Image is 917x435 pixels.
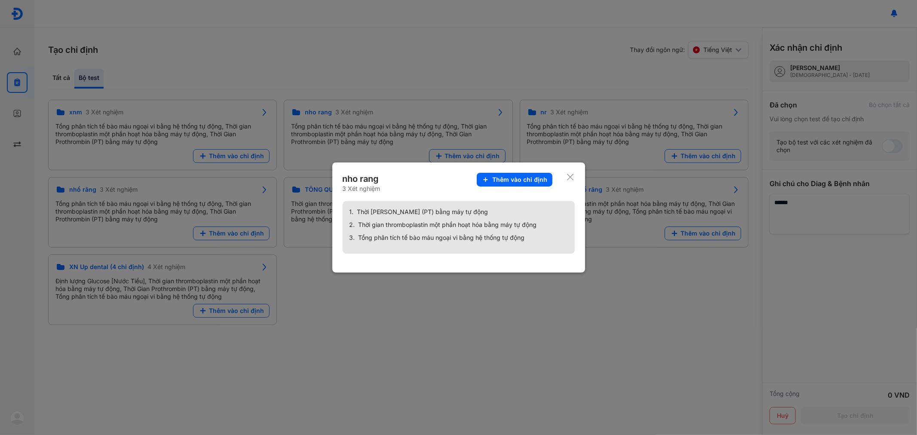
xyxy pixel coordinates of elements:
span: 3. [350,234,355,242]
div: nho rang [343,173,381,185]
span: Tổng phân tích tế bào máu ngoại vi bằng hệ thống tự động [359,234,525,242]
button: Thêm vào chỉ định [477,173,552,187]
span: Thêm vào chỉ định [492,176,547,184]
div: 3 Xét nghiệm [343,185,381,193]
span: Thời [PERSON_NAME] (PT) bằng máy tự động [357,208,488,216]
span: 1. [350,208,354,216]
span: 2. [350,221,355,229]
span: Thời gian thromboplastin một phần hoạt hóa bằng máy tự động [359,221,537,229]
